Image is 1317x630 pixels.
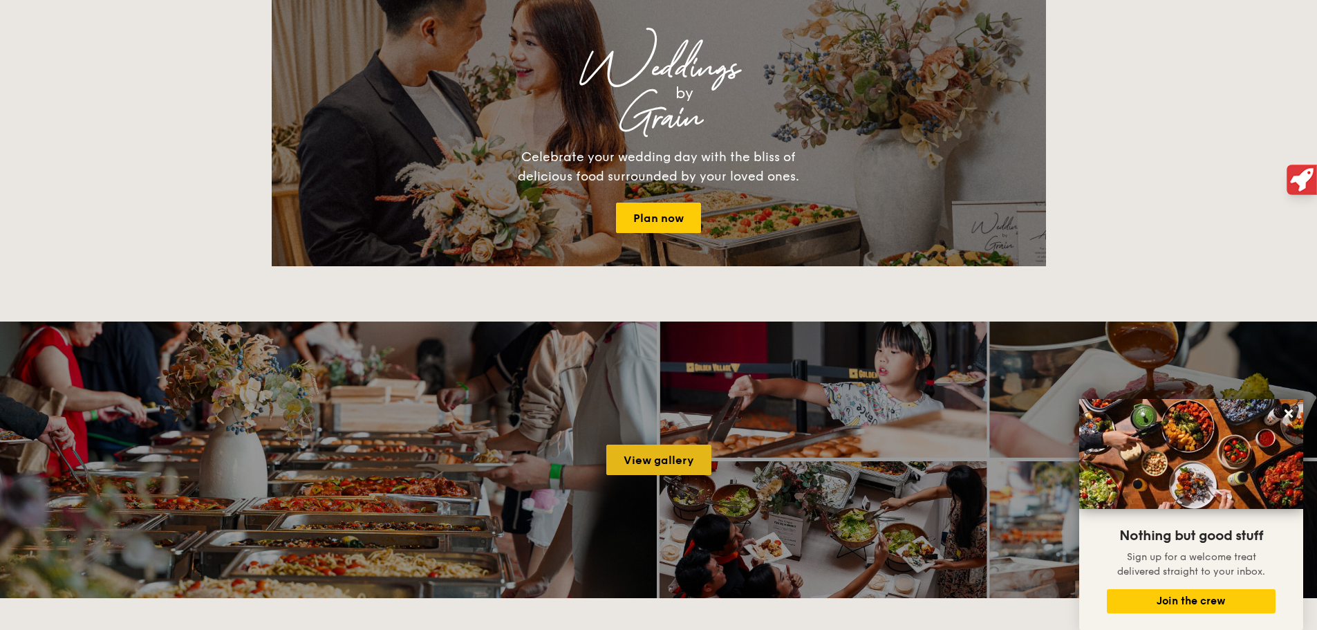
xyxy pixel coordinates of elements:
span: Nothing but good stuff [1119,528,1263,544]
div: by [445,81,924,106]
img: DSC07876-Edit02-Large.jpeg [1079,399,1303,509]
div: Grain [393,106,924,131]
a: View gallery [606,445,711,475]
div: Weddings [393,56,924,81]
a: Plan now [616,203,701,233]
div: Celebrate your wedding day with the bliss of delicious food surrounded by your loved ones. [503,147,814,186]
span: Sign up for a welcome treat delivered straight to your inbox. [1117,551,1265,577]
button: Join the crew [1107,589,1276,613]
button: Close [1278,402,1300,425]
